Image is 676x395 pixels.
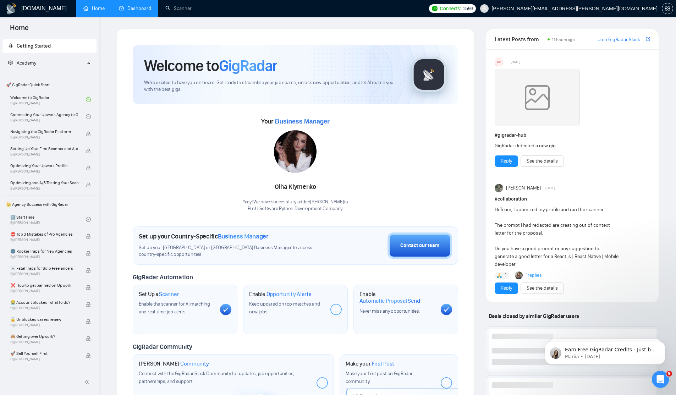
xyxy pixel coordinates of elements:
span: 🌚 Rookie Traps for New Agencies [10,248,78,255]
span: Home [4,23,34,38]
span: Automatic Proposal Send [359,297,420,305]
span: ⚡ Win in 5 Minutes [10,367,78,374]
button: Contact our team [388,232,452,259]
a: Connecting Your Upwork Agency to GigRadarBy[PERSON_NAME] [10,109,86,125]
span: Academy [17,60,36,66]
button: setting [662,3,673,14]
span: rocket [8,43,13,48]
a: Welcome to GigRadarBy[PERSON_NAME] [10,92,86,108]
span: Your [261,117,330,125]
span: Business Manager [218,232,269,240]
a: setting [662,6,673,11]
span: Enable the scanner for AI matching and real-time job alerts. [139,301,210,315]
span: Latest Posts from the GigRadar Community [495,35,545,44]
span: lock [86,268,91,273]
span: lock [86,319,91,324]
span: By [PERSON_NAME] [10,272,78,276]
a: homeHome [83,5,105,11]
span: lock [86,182,91,187]
span: check-circle [86,217,91,222]
li: Getting Started [2,39,97,53]
button: See the details [521,155,564,167]
span: Business Manager [275,118,329,125]
span: Connects: [440,5,461,12]
a: Reply [501,157,512,165]
span: lock [86,251,91,256]
h1: Set up your Country-Specific [139,232,269,240]
img: Korlan [515,271,523,279]
span: lock [86,234,91,239]
span: By [PERSON_NAME] [10,186,78,191]
div: Yaay! We have successfully added [PERSON_NAME] to [243,199,348,212]
span: 🔓 Unblocked cases: review [10,316,78,323]
span: By [PERSON_NAME] [10,135,78,139]
span: 🚀 Sell Yourself First [10,350,78,357]
span: lock [86,353,91,358]
span: [DATE] [511,59,520,65]
iframe: Intercom live chat [652,371,669,388]
span: By [PERSON_NAME] [10,152,78,157]
span: Optimizing Your Upwork Profile [10,162,78,169]
span: fund-projection-screen [8,60,13,65]
img: gigradar-logo.png [411,57,447,92]
img: 1687087871074-173.jpg [274,130,317,173]
button: Reply [495,155,518,167]
div: Olha Klymenko [243,181,348,193]
span: By [PERSON_NAME] [10,323,78,327]
span: Opportunity Alerts [266,291,312,298]
h1: Enable [249,291,312,298]
span: We're excited to have you on board. Get ready to streamline your job search, unlock new opportuni... [144,79,400,93]
span: Keep updated on top matches and new jobs. [249,301,320,315]
span: setting [662,6,673,11]
span: check-circle [86,97,91,102]
a: 1️⃣ Start HereBy[PERSON_NAME] [10,212,86,227]
span: Never miss any opportunities. [359,308,420,314]
span: user [482,6,487,11]
span: GigRadar [219,56,277,75]
span: 1 [505,272,506,279]
span: ❌ How to get banned on Upwork [10,282,78,289]
span: Navigating the GigRadar Platform [10,128,78,135]
span: GigRadar Automation [133,273,193,281]
img: 🙏 [497,273,502,278]
span: 😭 Account blocked: what to do? [10,299,78,306]
span: lock [86,165,91,170]
div: GigRadar detected a new gig [495,142,619,150]
span: 11 hours ago [552,37,575,42]
p: Profil Software Python Development Company . [243,205,348,212]
span: Make your first post on GigRadar community. [346,371,412,384]
span: Academy [8,60,36,66]
span: By [PERSON_NAME] [10,169,78,174]
img: joel maria [495,184,503,192]
a: Reply [501,284,512,292]
span: double-left [84,378,92,385]
span: Scanner [159,291,179,298]
iframe: Intercom notifications message [534,326,676,376]
span: 1593 [462,5,473,12]
span: By [PERSON_NAME] [10,238,78,242]
span: GigRadar Community [133,343,192,351]
span: [DATE] [545,185,555,191]
span: [PERSON_NAME] [506,184,541,192]
span: ☠️ Fatal Traps for Solo Freelancers [10,265,78,272]
a: 1replies [526,272,542,279]
span: By [PERSON_NAME] [10,340,78,344]
h1: Welcome to [144,56,277,75]
span: lock [86,285,91,290]
span: 🙈 Getting over Upwork? [10,333,78,340]
span: Getting Started [17,43,51,49]
span: First Post [372,360,394,367]
h1: Enable [359,291,435,305]
img: logo [6,3,17,15]
h1: # collaboration [495,195,650,203]
button: See the details [521,282,564,294]
span: ⛔ Top 3 Mistakes of Pro Agencies [10,231,78,238]
a: See the details [527,284,558,292]
img: upwork-logo.png [432,6,438,11]
div: US [495,58,503,66]
h1: Set Up a [139,291,179,298]
span: lock [86,336,91,341]
span: lock [86,302,91,307]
